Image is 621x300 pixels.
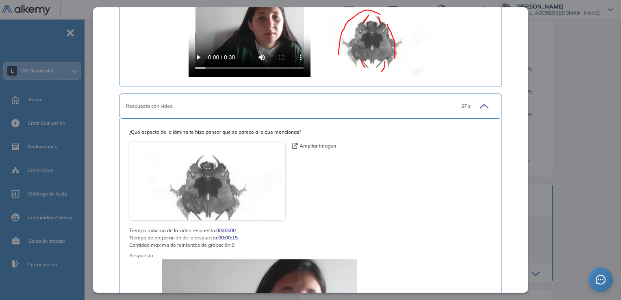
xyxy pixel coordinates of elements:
span: 57 s [461,102,471,110]
span: 00:00:15 [218,234,238,241]
span: 00:03:00 [216,227,236,234]
span: ¿Qué aspecto de la lámina te hizo pensar que se parece a lo que mencionas? [129,128,492,136]
button: Ampliar imagen [292,142,336,150]
img: b4da94f6-9874-41f5-b2b3-fbef9073db95 [129,142,285,220]
span: Tiempo de preparación de la respuesta : [129,234,218,241]
span: 0 [232,241,235,249]
span: Tiempo máximo de la video respuesta : [129,227,216,234]
div: Respuesta con video [126,102,455,110]
span: message [596,275,606,285]
span: Cantidad máxima de reintentos de grabación : [129,241,232,249]
span: Respuesta [129,252,455,259]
